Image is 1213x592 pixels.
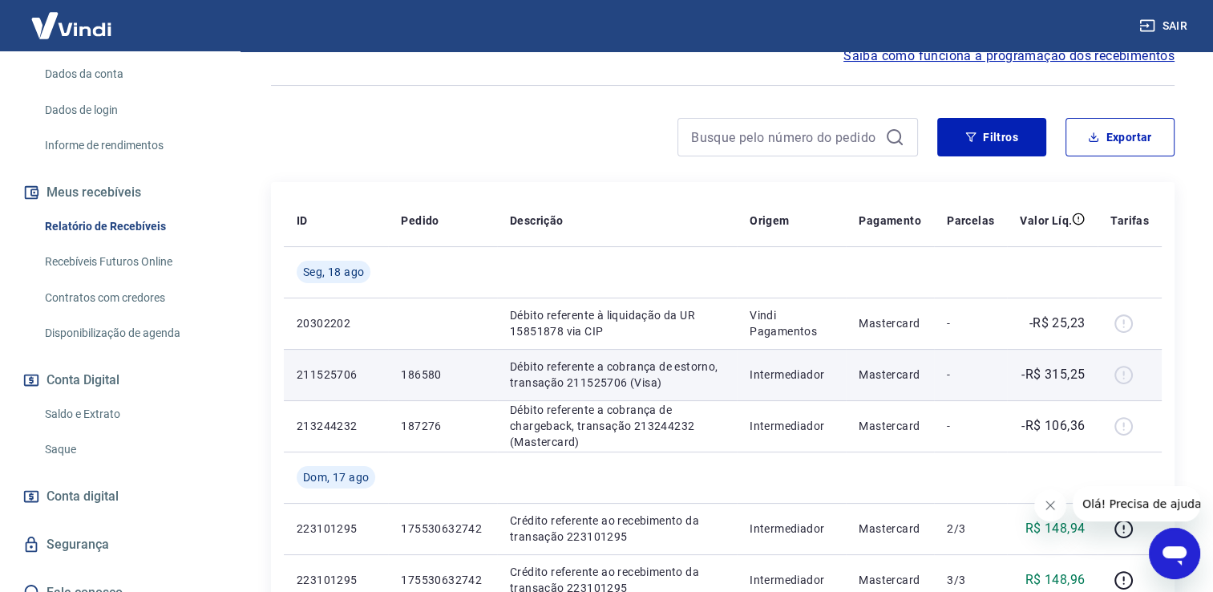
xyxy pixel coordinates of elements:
[1025,570,1086,590] p: R$ 148,96
[38,433,220,466] a: Saque
[510,359,724,391] p: Débito referente a cobrança de estorno, transação 211525706 (Visa)
[38,94,220,127] a: Dados de login
[750,521,833,537] p: Intermediador
[510,402,724,450] p: Débito referente a cobrança de chargeback, transação 213244232 (Mastercard)
[1073,486,1200,521] iframe: Mensagem da empresa
[947,367,994,383] p: -
[1021,416,1085,436] p: -R$ 106,36
[1136,11,1194,41] button: Sair
[297,315,375,331] p: 20302202
[38,282,220,314] a: Contratos com credores
[38,58,220,91] a: Dados da conta
[750,572,833,588] p: Intermediador
[19,363,220,398] button: Conta Digital
[303,469,369,485] span: Dom, 17 ago
[843,47,1175,66] a: Saiba como funciona a programação dos recebimentos
[401,418,483,434] p: 187276
[1149,528,1200,579] iframe: Botão para abrir a janela de mensagens
[38,398,220,431] a: Saldo e Extrato
[297,213,308,229] p: ID
[19,1,123,50] img: Vindi
[46,485,119,508] span: Conta digital
[937,118,1046,156] button: Filtros
[303,264,364,280] span: Seg, 18 ago
[38,245,220,278] a: Recebíveis Futuros Online
[947,521,994,537] p: 2/3
[38,129,220,162] a: Informe de rendimentos
[401,572,483,588] p: 175530632742
[19,175,220,210] button: Meus recebíveis
[510,513,724,545] p: Crédito referente ao recebimento da transação 223101295
[691,125,879,149] input: Busque pelo número do pedido
[859,367,921,383] p: Mastercard
[297,572,375,588] p: 223101295
[750,367,833,383] p: Intermediador
[401,213,439,229] p: Pedido
[750,213,789,229] p: Origem
[859,315,921,331] p: Mastercard
[510,307,724,339] p: Débito referente à liquidação da UR 15851878 via CIP
[38,210,220,243] a: Relatório de Recebíveis
[297,367,375,383] p: 211525706
[1034,489,1066,521] iframe: Fechar mensagem
[19,479,220,514] a: Conta digital
[10,11,135,24] span: Olá! Precisa de ajuda?
[947,572,994,588] p: 3/3
[947,315,994,331] p: -
[859,418,921,434] p: Mastercard
[859,572,921,588] p: Mastercard
[38,317,220,350] a: Disponibilização de agenda
[1020,213,1072,229] p: Valor Líq.
[510,213,564,229] p: Descrição
[401,521,483,537] p: 175530632742
[947,418,994,434] p: -
[750,418,833,434] p: Intermediador
[859,521,921,537] p: Mastercard
[19,527,220,562] a: Segurança
[947,213,994,229] p: Parcelas
[750,307,833,339] p: Vindi Pagamentos
[1025,519,1086,538] p: R$ 148,94
[297,418,375,434] p: 213244232
[1021,365,1085,384] p: -R$ 315,25
[1110,213,1149,229] p: Tarifas
[1029,314,1086,333] p: -R$ 25,23
[297,521,375,537] p: 223101295
[859,213,921,229] p: Pagamento
[1065,118,1175,156] button: Exportar
[401,367,483,383] p: 186580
